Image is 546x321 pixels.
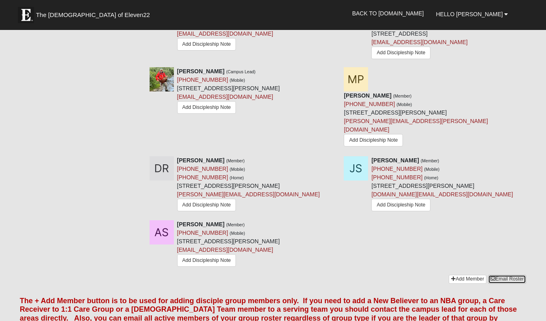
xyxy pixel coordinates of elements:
a: [EMAIL_ADDRESS][DOMAIN_NAME] [177,94,273,100]
a: Add Member [449,275,486,283]
a: Add Discipleship Note [371,47,430,59]
a: Add Discipleship Note [177,101,236,114]
small: (Member) [421,158,439,163]
small: (Campus Lead) [226,69,255,74]
a: [DOMAIN_NAME][EMAIL_ADDRESS][DOMAIN_NAME] [371,191,513,198]
img: Eleven22 logo [18,7,34,23]
div: [STREET_ADDRESS][PERSON_NAME] [344,91,526,150]
span: The [DEMOGRAPHIC_DATA] of Eleven22 [36,11,150,19]
div: [STREET_ADDRESS][PERSON_NAME] [371,156,513,214]
a: Hello [PERSON_NAME] [430,4,514,24]
a: [PHONE_NUMBER] [177,174,228,181]
a: Email Roster [488,275,526,283]
a: Add Discipleship Note [344,134,403,147]
strong: [PERSON_NAME] [177,221,225,227]
a: [PHONE_NUMBER] [371,174,422,181]
a: [PERSON_NAME][EMAIL_ADDRESS][PERSON_NAME][DOMAIN_NAME] [344,118,488,133]
div: [STREET_ADDRESS][PERSON_NAME] [177,156,320,214]
a: [EMAIL_ADDRESS][DOMAIN_NAME] [177,247,273,253]
small: (Mobile) [230,167,245,172]
a: [PHONE_NUMBER] [177,166,228,172]
a: [PHONE_NUMBER] [177,230,228,236]
a: Add Discipleship Note [371,199,430,211]
small: (Home) [230,175,244,180]
strong: [PERSON_NAME] [177,68,225,74]
div: [STREET_ADDRESS] [371,4,467,61]
div: [STREET_ADDRESS][PERSON_NAME] [177,67,280,116]
a: [PHONE_NUMBER] [177,77,228,83]
a: The [DEMOGRAPHIC_DATA] of Eleven22 [14,3,176,23]
small: (Home) [424,175,438,180]
small: (Mobile) [230,231,245,236]
strong: [PERSON_NAME] [371,157,419,164]
small: (Mobile) [424,167,439,172]
a: [EMAIL_ADDRESS][DOMAIN_NAME] [177,30,273,37]
a: Add Discipleship Note [177,199,236,211]
small: (Mobile) [230,78,245,83]
div: [STREET_ADDRESS][PERSON_NAME] [177,220,280,269]
a: [PHONE_NUMBER] [371,166,422,172]
small: (Member) [393,94,412,98]
a: Add Discipleship Note [177,38,236,51]
a: Back to [DOMAIN_NAME] [346,3,430,23]
strong: [PERSON_NAME] [177,157,225,164]
span: Hello [PERSON_NAME] [436,11,503,17]
a: [PERSON_NAME][EMAIL_ADDRESS][DOMAIN_NAME] [177,191,320,198]
small: (Member) [226,222,245,227]
a: Add Discipleship Note [177,254,236,267]
strong: [PERSON_NAME] [344,92,391,99]
a: [EMAIL_ADDRESS][DOMAIN_NAME] [371,39,467,45]
small: (Mobile) [396,102,412,107]
small: (Member) [226,158,245,163]
a: [PHONE_NUMBER] [344,101,395,107]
